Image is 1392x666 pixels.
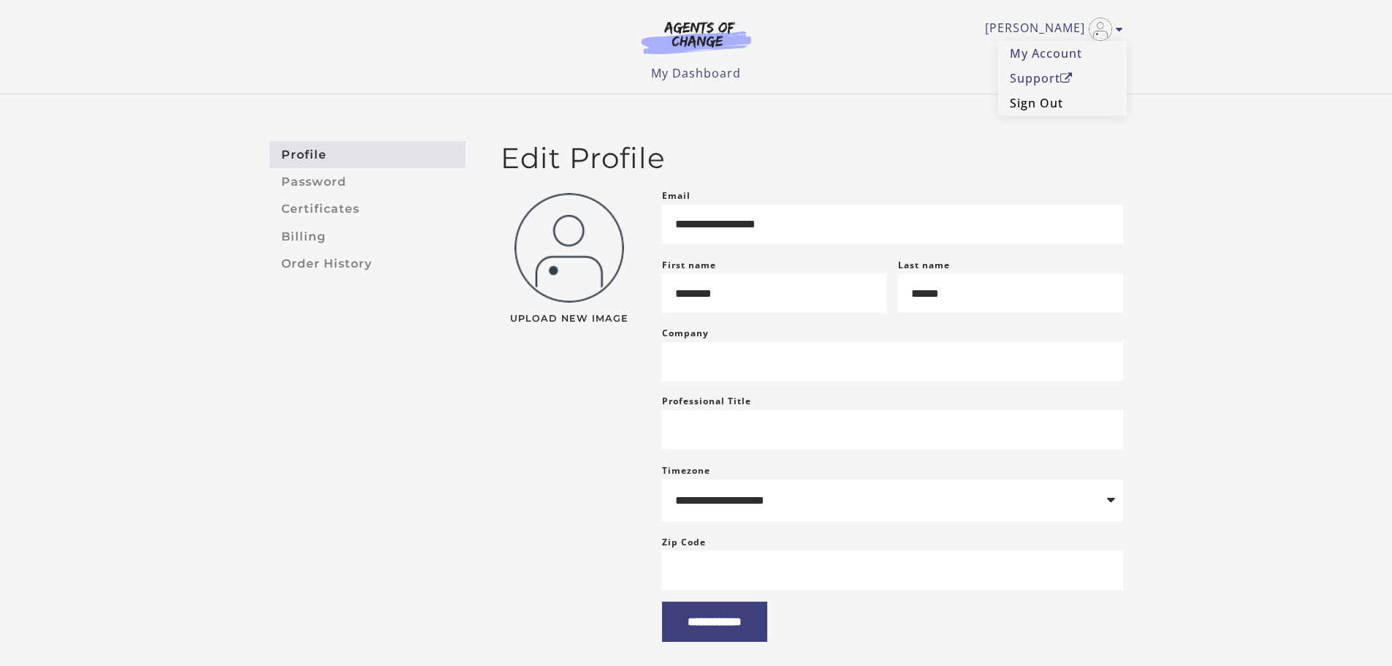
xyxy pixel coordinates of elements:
a: Order History [270,250,465,277]
h2: Edit Profile [501,141,1123,175]
a: Billing [270,223,465,250]
a: Sign Out [998,91,1127,116]
a: Certificates [270,196,465,223]
label: Professional Title [662,393,751,410]
a: My Account [998,41,1127,66]
a: Toggle menu [985,18,1116,41]
label: First name [662,259,716,271]
span: Upload New Image [501,314,639,324]
i: Open in a new window [1060,72,1073,84]
a: My Dashboard [651,65,741,81]
label: Last name [898,259,950,271]
img: Agents of Change Logo [626,20,767,54]
label: Timezone [662,464,710,477]
a: Profile [270,141,465,168]
label: Email [662,187,691,205]
a: Password [270,168,465,195]
a: SupportOpen in a new window [998,66,1127,91]
label: Zip Code [662,534,706,551]
label: Company [662,325,709,342]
